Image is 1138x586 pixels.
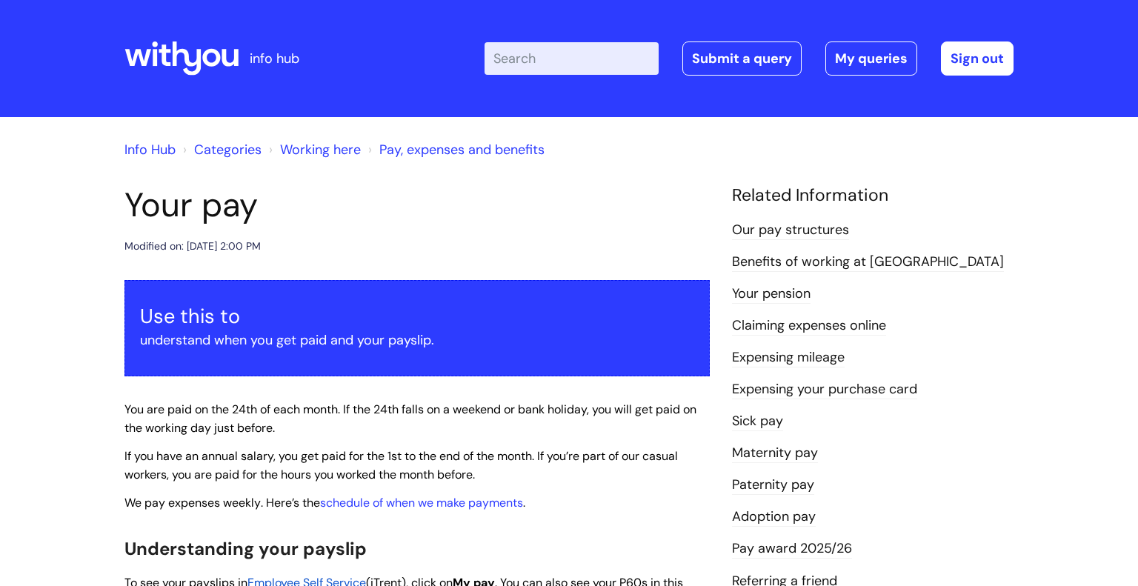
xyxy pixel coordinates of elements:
[124,537,367,560] span: Understanding your payslip
[732,380,917,399] a: Expensing your purchase card
[732,444,818,463] a: Maternity pay
[194,141,262,159] a: Categories
[732,284,811,304] a: Your pension
[825,41,917,76] a: My queries
[732,507,816,527] a: Adoption pay
[140,304,694,328] h3: Use this to
[124,495,261,510] span: We pay expenses weekly
[124,185,710,225] h1: Your pay
[265,138,361,162] li: Working here
[124,237,261,256] div: Modified on: [DATE] 2:00 PM
[732,476,814,495] a: Paternity pay
[732,253,1004,272] a: Benefits of working at [GEOGRAPHIC_DATA]
[682,41,802,76] a: Submit a query
[124,448,678,482] span: If you have an annual salary, you get paid for the 1st to the end of the month. If you’re part of...
[124,402,696,436] span: You are paid on the 24th of each month. If the 24th falls on a weekend or bank holiday, you will ...
[320,495,523,510] a: schedule of when we make payments
[365,138,545,162] li: Pay, expenses and benefits
[485,41,1014,76] div: | -
[732,412,783,431] a: Sick pay
[732,221,849,240] a: Our pay structures
[732,185,1014,206] h4: Related Information
[379,141,545,159] a: Pay, expenses and benefits
[250,47,299,70] p: info hub
[280,141,361,159] a: Working here
[179,138,262,162] li: Solution home
[140,328,694,352] p: understand when you get paid and your payslip.
[732,348,845,367] a: Expensing mileage
[124,141,176,159] a: Info Hub
[732,539,852,559] a: Pay award 2025/26
[485,42,659,75] input: Search
[941,41,1014,76] a: Sign out
[732,316,886,336] a: Claiming expenses online
[124,495,525,510] span: . Here’s the .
